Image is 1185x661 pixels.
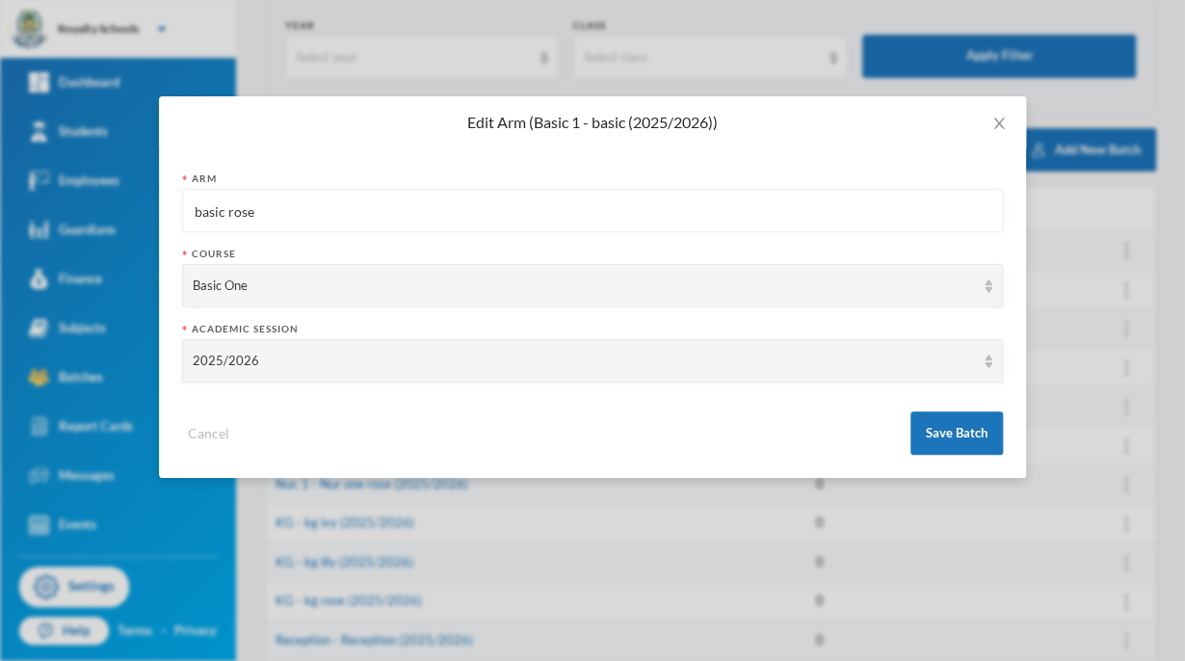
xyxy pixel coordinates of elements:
[193,277,975,296] div: Basic One
[182,422,235,444] button: Cancel
[972,96,1026,150] button: Close
[193,352,975,371] div: 2025/2026
[182,172,1003,186] div: Arm
[910,411,1003,455] button: Save Batch
[182,112,1003,133] div: Edit Arm (Basic 1 - basic (2025/2026))
[182,247,1003,261] div: Course
[182,322,1003,336] div: Academic Session
[991,116,1007,131] i: icon: close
